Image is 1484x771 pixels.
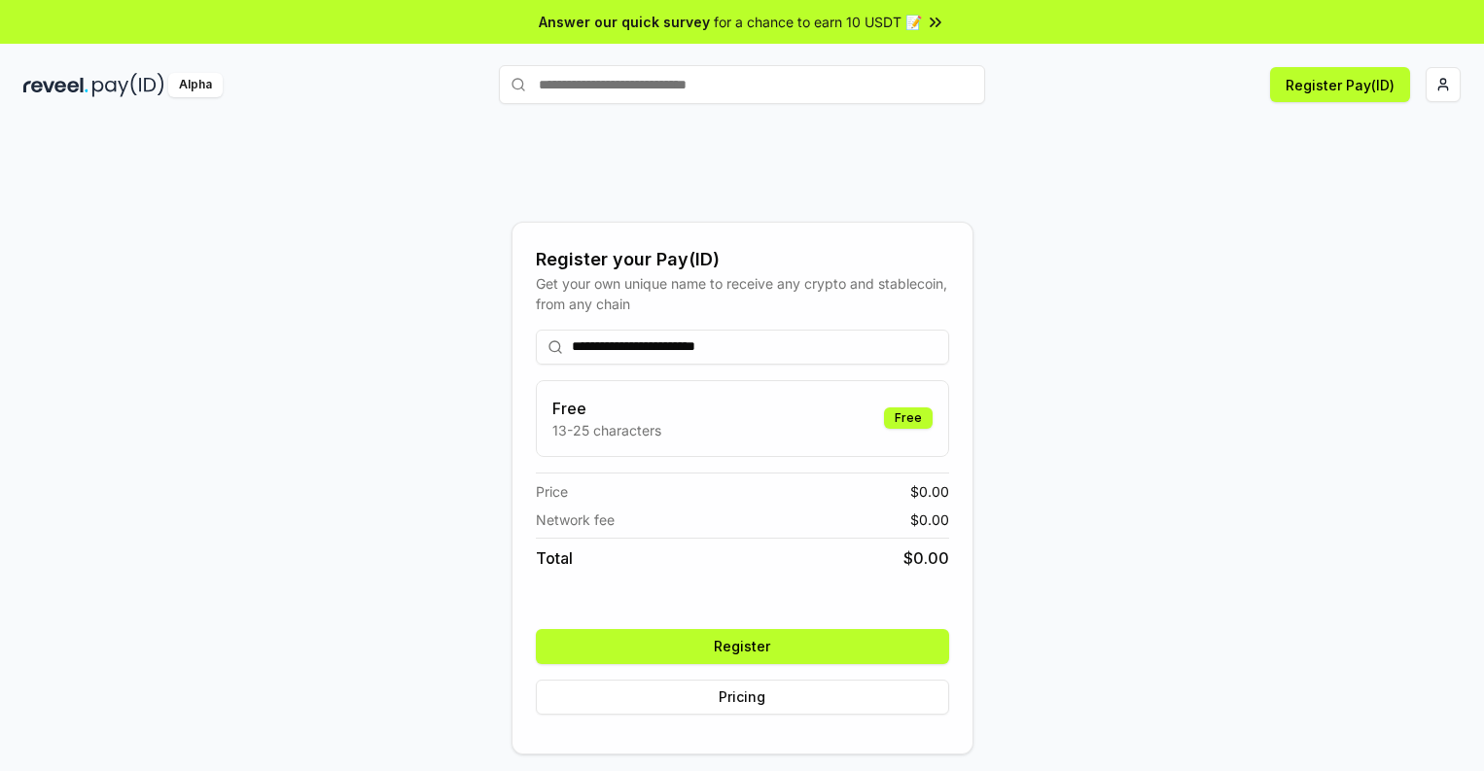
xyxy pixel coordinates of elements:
[536,629,949,664] button: Register
[92,73,164,97] img: pay_id
[552,420,661,440] p: 13-25 characters
[903,546,949,570] span: $ 0.00
[910,481,949,502] span: $ 0.00
[536,546,573,570] span: Total
[552,397,661,420] h3: Free
[23,73,88,97] img: reveel_dark
[168,73,223,97] div: Alpha
[536,509,615,530] span: Network fee
[539,12,710,32] span: Answer our quick survey
[910,509,949,530] span: $ 0.00
[1270,67,1410,102] button: Register Pay(ID)
[536,481,568,502] span: Price
[884,407,933,429] div: Free
[714,12,922,32] span: for a chance to earn 10 USDT 📝
[536,246,949,273] div: Register your Pay(ID)
[536,680,949,715] button: Pricing
[536,273,949,314] div: Get your own unique name to receive any crypto and stablecoin, from any chain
